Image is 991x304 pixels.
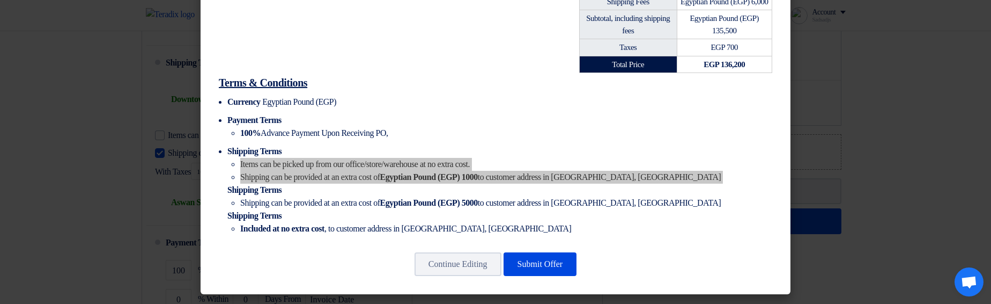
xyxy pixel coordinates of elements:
span: Egyptian Pound (EGP) 135,500 [690,14,759,35]
li: Items can be picked up from our office/store/warehouse at no extra cost. [240,158,772,171]
strong: Egyptian Pound (EGP) 1000 [380,172,478,182]
span: Advance Payment Upon Receiving PO, [240,128,388,137]
strong: Included at no extra cost [240,224,324,233]
span: Payment Terms [227,115,282,125]
button: Continue Editing [415,252,501,276]
td: Taxes [580,39,677,56]
button: Submit Offer [504,252,577,276]
a: Open chat [955,267,983,296]
span: Egyptian Pound (EGP) [262,97,336,106]
li: Shipping can be provided at an extra cost of to customer address in [GEOGRAPHIC_DATA], [GEOGRAPHI... [240,171,772,184]
td: Total Price [580,56,677,73]
span: Shipping Terms [227,147,282,156]
span: EGP 700 [711,43,738,52]
strong: Egyptian Pound (EGP) 5000 [380,198,478,207]
strong: 100% [240,128,261,137]
span: Shipping Terms [227,211,282,220]
strong: EGP 136,200 [704,60,745,69]
td: Subtotal, including shipping fees [580,10,677,39]
li: Shipping can be provided at an extra cost of to customer address in [GEOGRAPHIC_DATA], [GEOGRAPHI... [240,197,772,209]
li: , to customer address in [GEOGRAPHIC_DATA], [GEOGRAPHIC_DATA] [240,222,772,235]
span: Shipping Terms [227,185,282,194]
u: Terms & Conditions [219,77,307,89]
span: Currency [227,97,261,106]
